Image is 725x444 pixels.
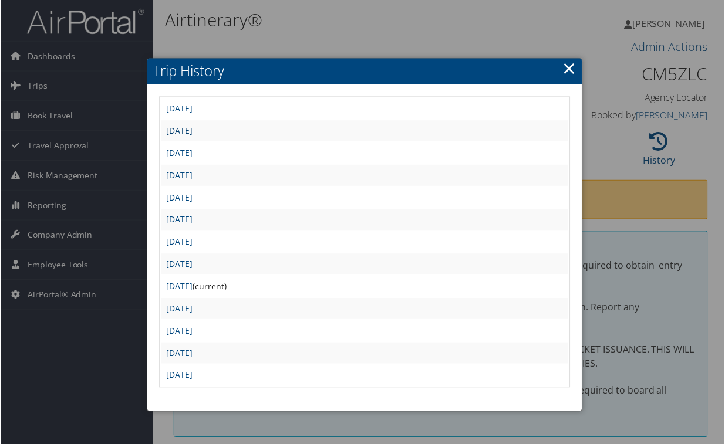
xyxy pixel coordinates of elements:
[160,277,570,298] td: (current)
[166,348,193,360] a: [DATE]
[166,326,193,337] a: [DATE]
[166,126,193,137] a: [DATE]
[166,148,193,159] a: [DATE]
[563,57,576,80] a: ×
[166,282,193,293] a: [DATE]
[166,371,193,382] a: [DATE]
[166,103,193,114] a: [DATE]
[147,59,584,84] h2: Trip History
[166,237,193,248] a: [DATE]
[166,259,193,270] a: [DATE]
[166,192,193,204] a: [DATE]
[166,170,193,181] a: [DATE]
[166,215,193,226] a: [DATE]
[166,304,193,315] a: [DATE]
